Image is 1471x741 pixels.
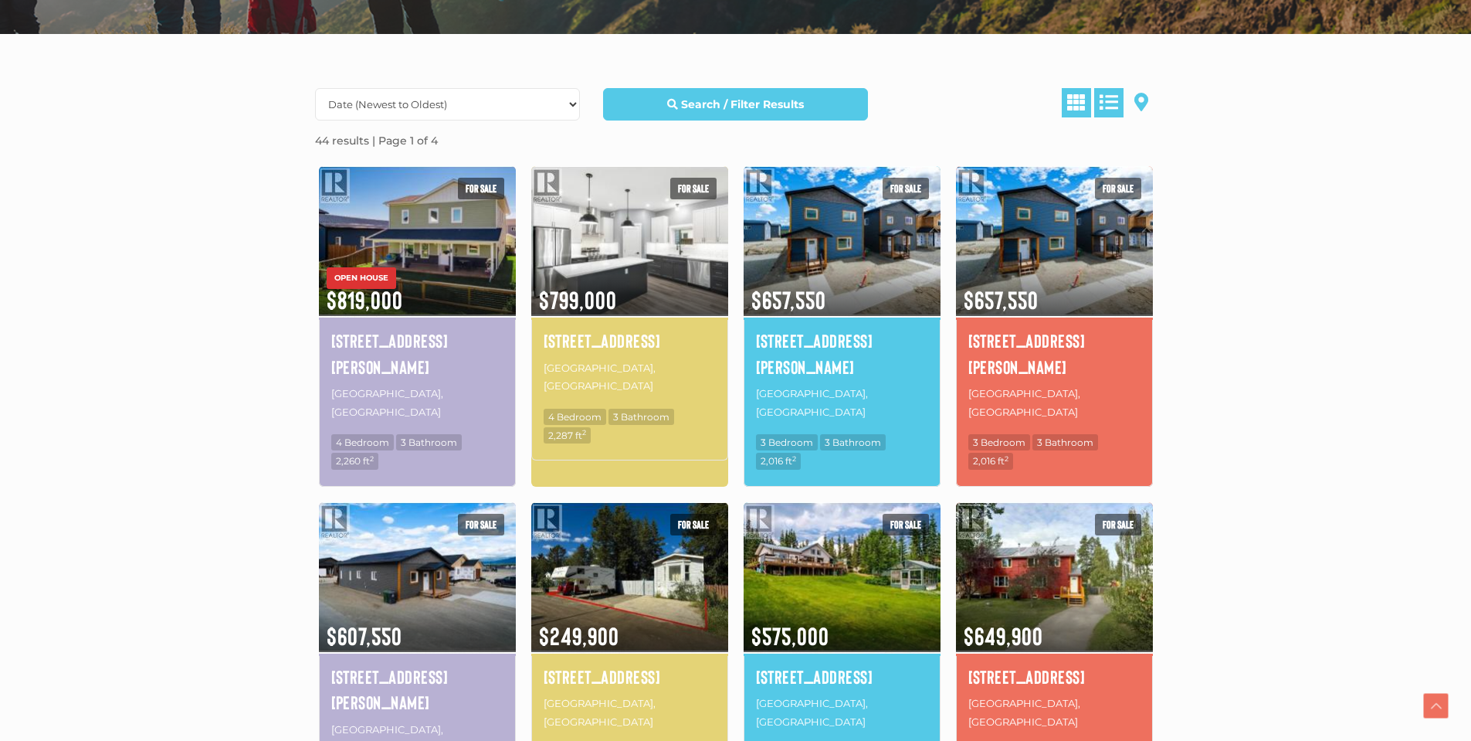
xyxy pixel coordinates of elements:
[319,164,516,318] img: 208 LUELLA LANE, Whitehorse, Yukon
[792,454,796,463] sup: 2
[744,265,941,316] span: $657,550
[327,267,396,289] span: OPEN HOUSE
[531,601,728,652] span: $249,900
[319,601,516,652] span: $607,550
[331,453,378,469] span: 2,260 ft
[820,434,886,450] span: 3 Bathroom
[756,434,818,450] span: 3 Bedroom
[1032,434,1098,450] span: 3 Bathroom
[968,664,1141,690] a: [STREET_ADDRESS]
[744,500,941,654] img: 52 LAKEVIEW ROAD, Whitehorse South, Yukon
[544,427,591,444] span: 2,287 ft
[531,265,728,316] span: $799,000
[756,693,928,733] p: [GEOGRAPHIC_DATA], [GEOGRAPHIC_DATA]
[756,453,801,469] span: 2,016 ft
[744,164,941,318] img: 28 BERYL PLACE, Whitehorse, Yukon
[544,328,716,354] a: [STREET_ADDRESS]
[968,693,1141,733] p: [GEOGRAPHIC_DATA], [GEOGRAPHIC_DATA]
[319,265,516,316] span: $819,000
[883,514,929,535] span: For sale
[756,383,928,423] p: [GEOGRAPHIC_DATA], [GEOGRAPHIC_DATA]
[370,454,374,463] sup: 2
[544,409,606,425] span: 4 Bedroom
[544,358,716,397] p: [GEOGRAPHIC_DATA], [GEOGRAPHIC_DATA]
[681,97,804,111] strong: Search / Filter Results
[458,178,504,199] span: For sale
[670,178,717,199] span: For sale
[956,164,1153,318] img: 24 BERYL PLACE, Whitehorse, Yukon
[883,178,929,199] span: For sale
[331,328,503,379] a: [STREET_ADDRESS][PERSON_NAME]
[531,164,728,318] img: 24 SCOTIA LANE, Whitehorse, Yukon
[544,693,716,733] p: [GEOGRAPHIC_DATA], [GEOGRAPHIC_DATA]
[603,88,868,121] a: Search / Filter Results
[544,664,716,690] a: [STREET_ADDRESS]
[968,328,1141,379] a: [STREET_ADDRESS][PERSON_NAME]
[458,514,504,535] span: For sale
[756,328,928,379] a: [STREET_ADDRESS][PERSON_NAME]
[582,428,586,437] sup: 2
[608,409,674,425] span: 3 Bathroom
[956,500,1153,654] img: 50 DIEPPE DRIVE, Whitehorse, Yukon
[956,265,1153,316] span: $657,550
[756,664,928,690] a: [STREET_ADDRESS]
[331,383,503,423] p: [GEOGRAPHIC_DATA], [GEOGRAPHIC_DATA]
[331,434,394,450] span: 4 Bedroom
[331,664,503,716] a: [STREET_ADDRESS][PERSON_NAME]
[1095,514,1141,535] span: For sale
[319,500,516,654] img: 26 BERYL PLACE, Whitehorse, Yukon
[1005,454,1008,463] sup: 2
[315,134,438,148] strong: 44 results | Page 1 of 4
[968,453,1013,469] span: 2,016 ft
[968,383,1141,423] p: [GEOGRAPHIC_DATA], [GEOGRAPHIC_DATA]
[396,434,462,450] span: 3 Bathroom
[531,500,728,654] img: 203-986 RANGE ROAD, Whitehorse, Yukon
[744,601,941,652] span: $575,000
[956,601,1153,652] span: $649,900
[968,434,1030,450] span: 3 Bedroom
[1095,178,1141,199] span: For sale
[670,514,717,535] span: For sale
